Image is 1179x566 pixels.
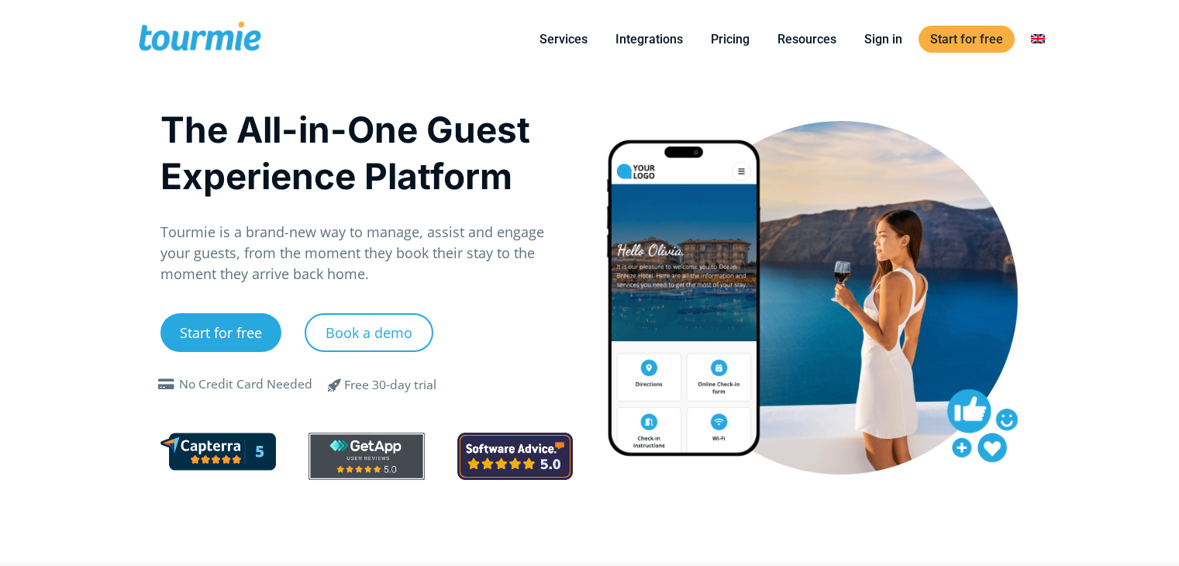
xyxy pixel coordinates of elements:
a: Book a demo [305,313,433,352]
a: Start for free [160,313,281,352]
a: Start for free [919,26,1015,53]
span:  [154,378,179,391]
div: Free 30-day trial [344,376,436,395]
a: Pricing [699,29,761,49]
a: Sign in [853,29,914,49]
span:  [316,375,353,394]
div: No Credit Card Needed [179,375,312,394]
a: Integrations [604,29,695,49]
p: Tourmie is a brand-new way to manage, assist and engage your guests, from the moment they book th... [160,222,574,285]
a: Services [528,29,599,49]
h1: The All-in-One Guest Experience Platform [160,106,574,199]
a: Resources [766,29,848,49]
